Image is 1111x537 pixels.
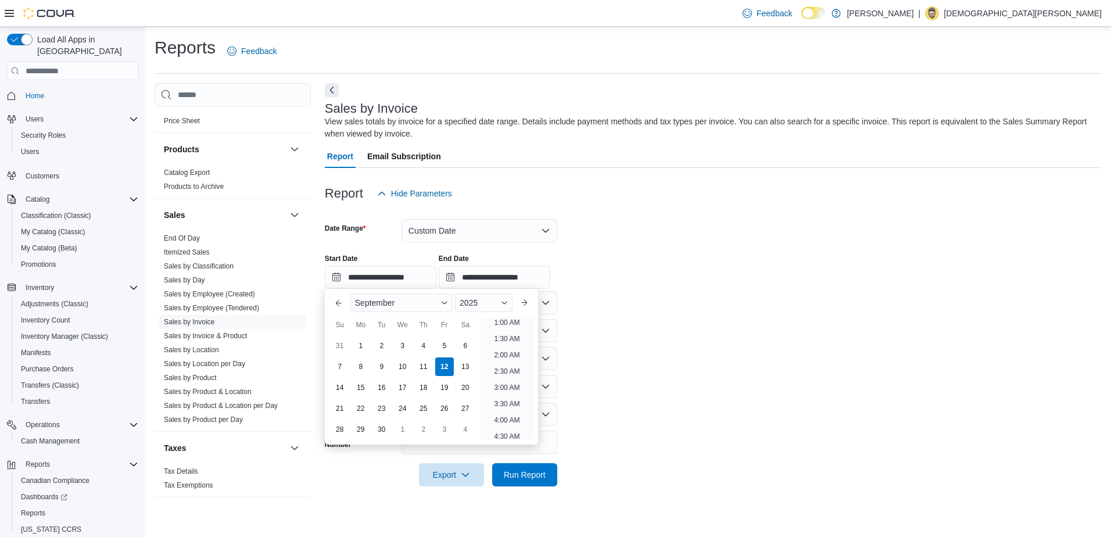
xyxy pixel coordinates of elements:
[16,395,138,409] span: Transfers
[352,336,370,355] div: day-1
[21,112,138,126] span: Users
[21,192,54,206] button: Catalog
[26,420,60,429] span: Operations
[327,145,353,168] span: Report
[12,296,143,312] button: Adjustments (Classic)
[26,91,44,101] span: Home
[12,224,143,240] button: My Catalog (Classic)
[164,442,285,454] button: Taxes
[372,336,391,355] div: day-2
[164,467,198,475] a: Tax Details
[164,289,255,299] span: Sales by Employee (Created)
[2,87,143,104] button: Home
[414,357,433,376] div: day-11
[925,6,939,20] div: Christian Brown
[489,397,524,411] li: 3:30 AM
[355,298,395,307] span: September
[16,506,138,520] span: Reports
[164,304,259,312] a: Sales by Employee (Tendered)
[164,117,200,125] a: Price Sheet
[426,463,477,486] span: Export
[492,463,557,486] button: Run Report
[164,248,210,257] span: Itemized Sales
[393,399,412,418] div: day-24
[414,336,433,355] div: day-4
[16,474,138,488] span: Canadian Compliance
[331,357,349,376] div: day-7
[16,395,55,409] a: Transfers
[16,209,96,223] a: Classification (Classic)
[21,168,138,182] span: Customers
[456,336,475,355] div: day-6
[21,89,49,103] a: Home
[489,316,524,330] li: 1:00 AM
[325,116,1096,140] div: View sales totals by invoice for a specified date range. Details include payment methods and tax ...
[414,399,433,418] div: day-25
[489,332,524,346] li: 1:30 AM
[325,254,358,263] label: Start Date
[164,373,217,382] span: Sales by Product
[164,262,234,271] span: Sales by Classification
[414,316,433,334] div: Th
[164,374,217,382] a: Sales by Product
[164,401,278,410] span: Sales by Product & Location per Day
[504,469,546,481] span: Run Report
[435,378,454,397] div: day-19
[16,313,138,327] span: Inventory Count
[439,254,469,263] label: End Date
[325,224,366,233] label: Date Range
[944,6,1102,20] p: [DEMOGRAPHIC_DATA][PERSON_NAME]
[489,429,524,443] li: 4:30 AM
[21,509,45,518] span: Reports
[21,397,50,406] span: Transfers
[372,182,457,205] button: Hide Parameters
[435,316,454,334] div: Fr
[16,257,61,271] a: Promotions
[541,298,550,307] button: Open list of options
[16,241,82,255] a: My Catalog (Beta)
[757,8,792,19] span: Feedback
[414,378,433,397] div: day-18
[2,456,143,472] button: Reports
[372,378,391,397] div: day-16
[16,209,138,223] span: Classification (Classic)
[456,357,475,376] div: day-13
[12,127,143,144] button: Security Roles
[223,40,281,63] a: Feedback
[2,167,143,184] button: Customers
[435,420,454,439] div: day-3
[16,257,138,271] span: Promotions
[21,112,48,126] button: Users
[164,116,200,126] span: Price Sheet
[164,168,210,177] span: Catalog Export
[12,345,143,361] button: Manifests
[164,209,285,221] button: Sales
[164,144,199,155] h3: Products
[16,378,138,392] span: Transfers (Classic)
[164,234,200,243] span: End Of Day
[16,313,75,327] a: Inventory Count
[164,359,245,368] span: Sales by Location per Day
[21,211,91,220] span: Classification (Classic)
[164,442,187,454] h3: Taxes
[16,522,86,536] a: [US_STATE] CCRS
[393,336,412,355] div: day-3
[16,490,72,504] a: Dashboards
[21,364,74,374] span: Purchase Orders
[329,293,348,312] button: Previous Month
[164,182,224,191] span: Products to Archive
[21,147,39,156] span: Users
[847,6,913,20] p: [PERSON_NAME]
[21,418,138,432] span: Operations
[12,472,143,489] button: Canadian Compliance
[26,283,54,292] span: Inventory
[164,262,234,270] a: Sales by Classification
[21,348,51,357] span: Manifests
[2,111,143,127] button: Users
[738,2,797,25] a: Feedback
[164,388,252,396] a: Sales by Product & Location
[23,8,76,19] img: Cova
[288,142,302,156] button: Products
[164,415,243,424] span: Sales by Product per Day
[489,381,524,395] li: 3:00 AM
